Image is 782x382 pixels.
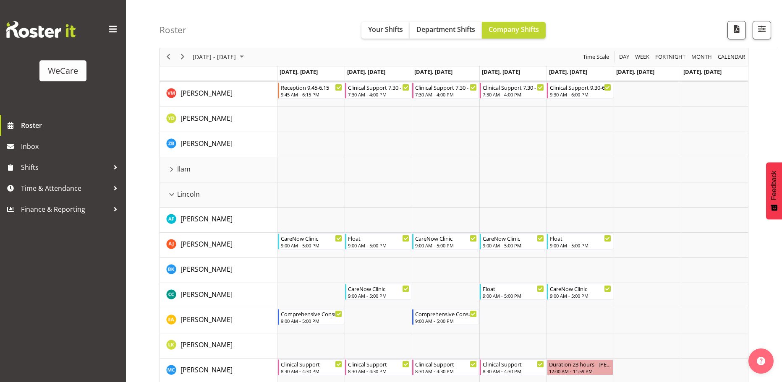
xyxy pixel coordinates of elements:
span: Shifts [21,161,109,174]
span: [DATE], [DATE] [280,68,318,75]
div: 9:00 AM - 5:00 PM [483,242,544,249]
button: Time Scale [582,52,611,62]
a: [PERSON_NAME] [180,239,233,249]
button: Download a PDF of the roster according to the set date range. [727,21,746,39]
div: Viktoriia Molchanova"s event - Clinical Support 7.30 - 4 Begin From Wednesday, September 10, 2025... [412,83,479,99]
div: 9:00 AM - 5:00 PM [281,242,342,249]
button: Timeline Day [618,52,631,62]
button: Timeline Week [634,52,651,62]
img: Rosterit website logo [6,21,76,38]
div: 7:30 AM - 4:00 PM [483,91,544,98]
div: CareNow Clinic [483,234,544,242]
button: Previous [163,52,174,62]
span: Day [618,52,630,62]
div: Amy Johannsen"s event - Float Begin From Friday, September 12, 2025 at 9:00:00 AM GMT+12:00 Ends ... [547,234,613,249]
div: Comprehensive Consult [415,309,476,318]
a: [PERSON_NAME] [180,340,233,350]
button: Your Shifts [361,22,410,39]
div: CareNow Clinic [415,234,476,242]
div: Amy Johannsen"s event - CareNow Clinic Begin From Thursday, September 11, 2025 at 9:00:00 AM GMT+... [480,234,546,249]
div: 9:00 AM - 5:00 PM [415,242,476,249]
a: [PERSON_NAME] [180,264,233,274]
span: Company Shifts [489,25,539,34]
a: [PERSON_NAME] [180,214,233,224]
div: CareNow Clinic [348,284,409,293]
div: Amy Johannsen"s event - CareNow Clinic Begin From Monday, September 8, 2025 at 9:00:00 AM GMT+12:... [278,234,344,249]
div: Viktoriia Molchanova"s event - Clinical Support 9.30-6 Begin From Friday, September 12, 2025 at 9... [547,83,613,99]
td: Alex Ferguson resource [160,208,277,233]
div: WeCare [48,65,78,77]
div: 9:00 AM - 5:00 PM [348,292,409,299]
div: 8:30 AM - 4:30 PM [281,368,342,374]
td: Viktoriia Molchanova resource [160,82,277,107]
span: Feedback [770,171,778,200]
div: next period [175,48,190,66]
span: Lincoln [177,189,200,199]
div: Clinical Support 7.30 - 4 [415,83,476,91]
div: Amy Johannsen"s event - CareNow Clinic Begin From Wednesday, September 10, 2025 at 9:00:00 AM GMT... [412,234,479,249]
div: 8:30 AM - 4:30 PM [348,368,409,374]
span: Fortnight [654,52,686,62]
td: Brian Ko resource [160,258,277,283]
div: previous period [161,48,175,66]
span: [PERSON_NAME] [180,315,233,324]
div: 9:00 AM - 5:00 PM [550,242,611,249]
div: Charlotte Courtney"s event - Float Begin From Thursday, September 11, 2025 at 9:00:00 AM GMT+12:0... [480,284,546,300]
div: Reception 9.45-6.15 [281,83,342,91]
div: Mary Childs"s event - Clinical Support Begin From Thursday, September 11, 2025 at 8:30:00 AM GMT+... [480,359,546,375]
span: [DATE], [DATE] [549,68,587,75]
div: Ena Advincula"s event - Comprehensive Consult Begin From Wednesday, September 10, 2025 at 9:00:00... [412,309,479,325]
div: 9:00 AM - 5:00 PM [550,292,611,299]
button: Next [177,52,188,62]
span: [PERSON_NAME] [180,114,233,123]
span: Ilam [177,164,191,174]
div: Charlotte Courtney"s event - CareNow Clinic Begin From Friday, September 12, 2025 at 9:00:00 AM G... [547,284,613,300]
span: [DATE], [DATE] [683,68,722,75]
button: Department Shifts [410,22,482,39]
div: 9:45 AM - 6:15 PM [281,91,342,98]
div: Mary Childs"s event - Clinical Support Begin From Wednesday, September 10, 2025 at 8:30:00 AM GMT... [412,359,479,375]
div: Comprehensive Consult [281,309,342,318]
span: [PERSON_NAME] [180,139,233,148]
div: Mary Childs"s event - Clinical Support Begin From Monday, September 8, 2025 at 8:30:00 AM GMT+12:... [278,359,344,375]
td: Yvonne Denny resource [160,107,277,132]
button: Fortnight [654,52,687,62]
div: Mary Childs"s event - Clinical Support Begin From Tuesday, September 9, 2025 at 8:30:00 AM GMT+12... [345,359,411,375]
span: Month [690,52,713,62]
h4: Roster [160,25,186,35]
div: 8:30 AM - 4:30 PM [483,368,544,374]
td: Zephy Bennett resource [160,132,277,157]
a: [PERSON_NAME] [180,365,233,375]
div: Viktoriia Molchanova"s event - Reception 9.45-6.15 Begin From Monday, September 8, 2025 at 9:45:0... [278,83,344,99]
span: Finance & Reporting [21,203,109,216]
span: Time Scale [582,52,610,62]
td: Amy Johannsen resource [160,233,277,258]
span: [PERSON_NAME] [180,239,233,249]
div: CareNow Clinic [550,284,611,293]
td: Liandy Kritzinger resource [160,333,277,359]
div: Amy Johannsen"s event - Float Begin From Tuesday, September 9, 2025 at 9:00:00 AM GMT+12:00 Ends ... [345,234,411,249]
td: Ilam resource [160,157,277,182]
a: [PERSON_NAME] [180,138,233,148]
span: Week [634,52,650,62]
span: [DATE], [DATE] [482,68,520,75]
span: [PERSON_NAME] [180,214,233,223]
div: September 08 - 14, 2025 [190,48,249,66]
div: Ena Advincula"s event - Comprehensive Consult Begin From Monday, September 8, 2025 at 9:00:00 AM ... [278,309,344,325]
img: help-xxl-2.png [757,357,765,365]
div: Clinical Support [348,360,409,368]
div: Viktoriia Molchanova"s event - Clinical Support 7.30 - 4 Begin From Tuesday, September 9, 2025 at... [345,83,411,99]
div: 12:00 AM - 11:59 PM [549,368,611,374]
div: Mary Childs"s event - Duration 23 hours - Mary Childs Begin From Friday, September 12, 2025 at 12... [547,359,613,375]
td: Charlotte Courtney resource [160,283,277,308]
div: 8:30 AM - 4:30 PM [415,368,476,374]
td: Lincoln resource [160,182,277,208]
div: Clinical Support [415,360,476,368]
span: Department Shifts [416,25,475,34]
div: Float [550,234,611,242]
div: 9:30 AM - 6:00 PM [550,91,611,98]
span: calendar [717,52,746,62]
span: Time & Attendance [21,182,109,195]
button: Month [717,52,747,62]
